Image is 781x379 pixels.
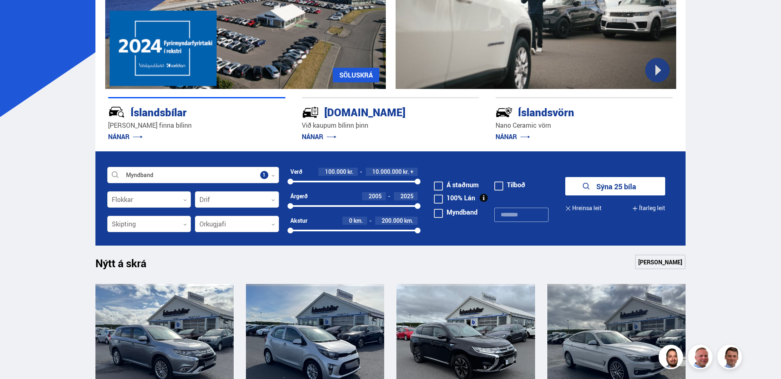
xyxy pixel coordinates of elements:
[494,182,525,188] label: Tilboð
[496,104,644,119] div: Íslandsvörn
[290,217,308,224] div: Akstur
[635,255,686,269] a: [PERSON_NAME]
[7,3,31,28] button: Open LiveChat chat widget
[354,217,363,224] span: km.
[632,199,665,217] button: Ítarleg leit
[333,68,379,82] a: SÖLUSKRÁ
[434,182,479,188] label: Á staðnum
[108,121,285,130] p: [PERSON_NAME] finna bílinn
[565,199,602,217] button: Hreinsa leit
[404,217,414,224] span: km.
[108,132,143,141] a: NÁNAR
[496,121,673,130] p: Nano Ceramic vörn
[325,168,346,175] span: 100.000
[496,132,530,141] a: NÁNAR
[382,217,403,224] span: 200.000
[108,104,125,121] img: JRvxyua_JYH6wB4c.svg
[565,177,665,195] button: Sýna 25 bíla
[302,121,479,130] p: Við kaupum bílinn þinn
[434,195,475,201] label: 100% Lán
[719,346,743,370] img: FbJEzSuNWCJXmdc-.webp
[403,168,409,175] span: kr.
[290,168,302,175] div: Verð
[349,217,352,224] span: 0
[302,104,319,121] img: tr5P-W3DuiFaO7aO.svg
[108,104,257,119] div: Íslandsbílar
[372,168,402,175] span: 10.000.000
[290,193,308,199] div: Árgerð
[689,346,714,370] img: siFngHWaQ9KaOqBr.png
[95,257,161,274] h1: Nýtt á skrá
[400,192,414,200] span: 2025
[302,132,336,141] a: NÁNAR
[302,104,450,119] div: [DOMAIN_NAME]
[369,192,382,200] span: 2005
[410,168,414,175] span: +
[347,168,354,175] span: kr.
[660,346,684,370] img: nhp88E3Fdnt1Opn2.png
[434,209,478,215] label: Myndband
[496,104,513,121] img: -Svtn6bYgwAsiwNX.svg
